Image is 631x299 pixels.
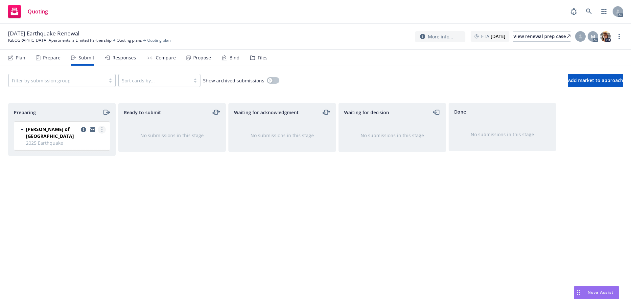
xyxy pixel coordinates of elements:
[415,31,465,42] button: More info...
[203,77,264,84] span: Show archived submissions
[79,55,94,60] div: Submit
[234,109,299,116] span: Waiting for acknowledgment
[349,132,435,139] div: No submissions in this stage
[43,55,60,60] div: Prepare
[597,5,611,18] a: Switch app
[26,126,78,139] span: [PERSON_NAME] of [GEOGRAPHIC_DATA]
[513,31,571,42] a: View renewal prep case
[600,31,611,42] img: photo
[491,33,505,39] strong: [DATE]
[14,109,36,116] span: Preparing
[513,32,571,41] div: View renewal prep case
[8,30,79,37] span: [DATE] Earthquake Renewal
[26,139,106,146] span: 2025 Earthquake
[258,55,268,60] div: Files
[322,108,330,116] a: moveLeftRight
[129,132,215,139] div: No submissions in this stage
[567,5,580,18] a: Report a Bug
[28,9,48,14] span: Quoting
[459,131,545,138] div: No submissions in this stage
[574,286,619,299] button: Nova Assist
[8,37,111,43] a: [GEOGRAPHIC_DATA] Apartments, a Limited Partnership
[568,77,623,83] span: Add market to approach
[428,33,453,40] span: More info...
[98,126,106,134] a: more
[344,109,389,116] span: Waiting for decision
[568,74,623,87] button: Add market to approach
[124,109,161,116] span: Ready to submit
[588,289,614,295] span: Nova Assist
[156,55,176,60] div: Compare
[212,108,220,116] a: moveLeftRight
[454,108,466,115] span: Done
[574,286,582,299] div: Drag to move
[80,126,87,134] a: copy logging email
[481,33,505,40] span: ETA :
[102,108,110,116] a: moveRight
[147,37,171,43] span: Quoting plan
[229,55,240,60] div: Bind
[112,55,136,60] div: Responses
[239,132,325,139] div: No submissions in this stage
[89,126,97,134] a: copy logging email
[193,55,211,60] div: Propose
[432,108,440,116] a: moveLeft
[117,37,142,43] a: Quoting plans
[615,32,623,40] a: more
[591,33,595,40] span: M
[16,55,25,60] div: Plan
[5,2,51,21] a: Quoting
[582,5,596,18] a: Search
